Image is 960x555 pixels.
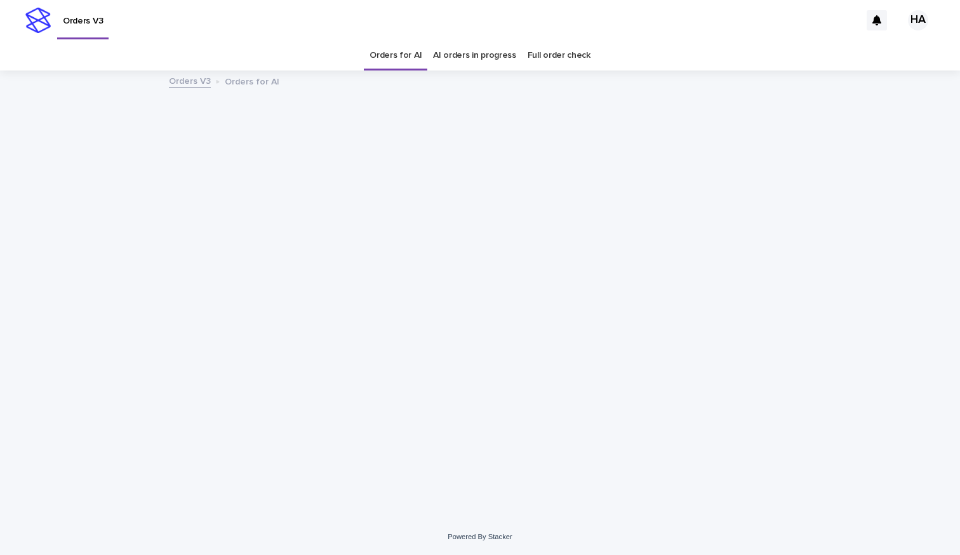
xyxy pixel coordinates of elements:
[908,10,928,30] div: HA
[370,41,422,70] a: Orders for AI
[448,533,512,540] a: Powered By Stacker
[169,73,211,88] a: Orders V3
[25,8,51,33] img: stacker-logo-s-only.png
[225,74,279,88] p: Orders for AI
[528,41,590,70] a: Full order check
[433,41,516,70] a: AI orders in progress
